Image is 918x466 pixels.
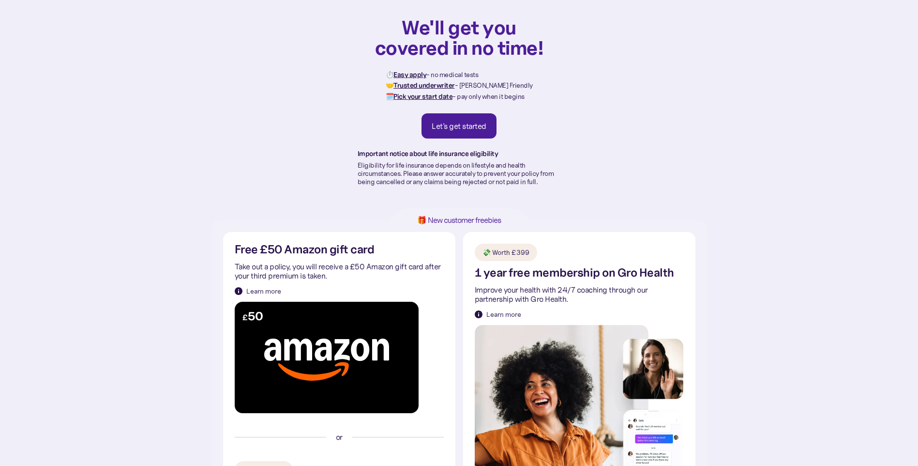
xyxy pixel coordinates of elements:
p: Improve your health with 24/7 coaching through our partnership with Gro Health. [475,285,684,304]
h2: 1 year free membership on Gro Health [475,267,674,279]
h1: We'll get you covered in no time! [375,17,544,58]
strong: Pick your start date [393,92,452,101]
p: or [336,433,343,442]
a: Learn more [235,286,281,296]
strong: Trusted underwriter [393,81,455,90]
p: Take out a policy, you will receive a £50 Amazon gift card after your third premium is taken. [235,262,444,280]
div: Let's get started [432,121,486,131]
h1: 🎁 New customer freebies [402,216,516,224]
p: ⏱️ - no medical tests 🤝 - [PERSON_NAME] Friendly 🗓️ - pay only when it begins [386,69,533,102]
div: Learn more [246,286,281,296]
a: Let's get started [421,113,497,139]
strong: Important notice about life insurance eligibility [358,149,498,158]
div: Learn more [486,310,521,319]
a: Learn more [475,310,521,319]
h2: Free £50 Amazon gift card [235,244,375,256]
strong: Easy apply [393,70,426,79]
div: 💸 Worth £399 [482,248,529,257]
p: Eligibility for life insurance depends on lifestyle and health circumstances. Please answer accur... [358,161,561,186]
